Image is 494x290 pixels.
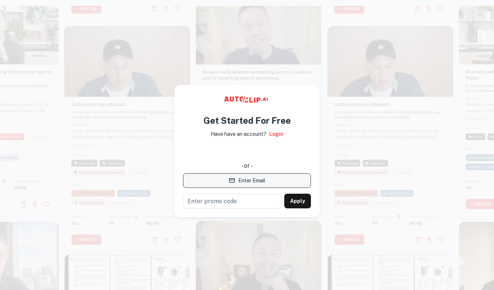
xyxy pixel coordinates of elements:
div: 使用 Google 账号登录。在新标签页中打开 [183,143,311,159]
iframe: “使用 Google 账号登录”按钮 [179,143,315,159]
input: Enter promo code [183,194,281,209]
button: Apply [284,194,311,208]
div: - or - [183,161,311,170]
h4: Get Started For Free [204,114,291,127]
a: Login [269,130,284,138]
p: Have have an account? [211,130,266,138]
button: Enter Email [183,173,311,188]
